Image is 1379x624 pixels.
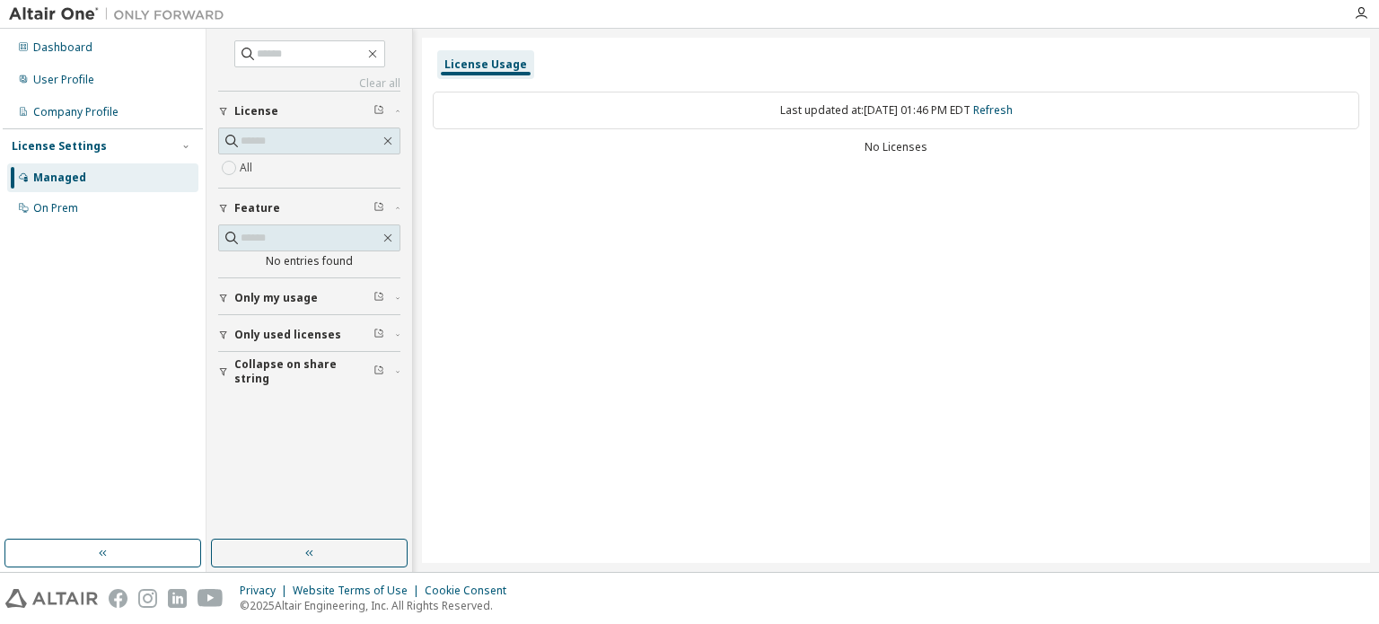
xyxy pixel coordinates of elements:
label: All [240,157,256,179]
div: User Profile [33,73,94,87]
button: License [218,92,400,131]
img: Altair One [9,5,233,23]
div: Managed [33,171,86,185]
div: No Licenses [433,140,1359,154]
span: Clear filter [373,104,384,119]
span: Clear filter [373,201,384,215]
div: Cookie Consent [425,584,517,598]
span: Only my usage [234,291,318,305]
a: Clear all [218,76,400,91]
div: License Usage [444,57,527,72]
span: Clear filter [373,365,384,379]
button: Feature [218,189,400,228]
div: On Prem [33,201,78,215]
img: altair_logo.svg [5,589,98,608]
button: Only used licenses [218,315,400,355]
img: linkedin.svg [168,589,187,608]
span: Only used licenses [234,328,341,342]
div: No entries found [218,254,400,268]
span: Collapse on share string [234,357,373,386]
div: Last updated at: [DATE] 01:46 PM EDT [433,92,1359,129]
a: Refresh [973,102,1013,118]
div: Website Terms of Use [293,584,425,598]
span: License [234,104,278,119]
div: Company Profile [33,105,119,119]
span: Clear filter [373,328,384,342]
span: Feature [234,201,280,215]
div: Privacy [240,584,293,598]
img: youtube.svg [198,589,224,608]
p: © 2025 Altair Engineering, Inc. All Rights Reserved. [240,598,517,613]
img: facebook.svg [109,589,127,608]
button: Collapse on share string [218,352,400,391]
button: Only my usage [218,278,400,318]
div: Dashboard [33,40,92,55]
span: Clear filter [373,291,384,305]
div: License Settings [12,139,107,154]
img: instagram.svg [138,589,157,608]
